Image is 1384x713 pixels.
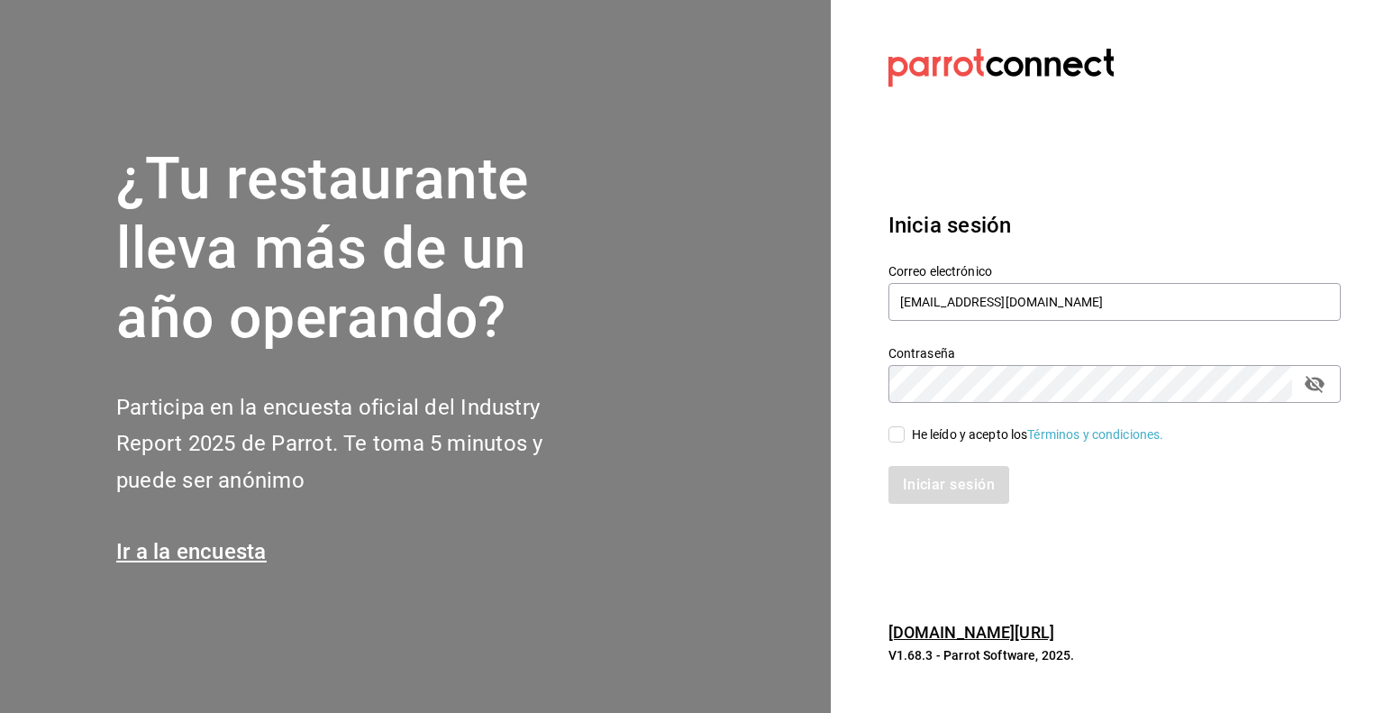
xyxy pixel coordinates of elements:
[116,539,267,564] a: Ir a la encuesta
[912,425,1164,444] div: He leído y acepto los
[888,265,1341,278] label: Correo electrónico
[888,646,1341,664] p: V1.68.3 - Parrot Software, 2025.
[116,389,603,499] h2: Participa en la encuesta oficial del Industry Report 2025 de Parrot. Te toma 5 minutos y puede se...
[888,623,1054,642] a: [DOMAIN_NAME][URL]
[888,283,1341,321] input: Ingresa tu correo electrónico
[1027,427,1163,442] a: Términos y condiciones.
[888,209,1341,242] h3: Inicia sesión
[888,347,1341,360] label: Contraseña
[1299,369,1330,399] button: passwordField
[116,145,603,352] h1: ¿Tu restaurante lleva más de un año operando?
